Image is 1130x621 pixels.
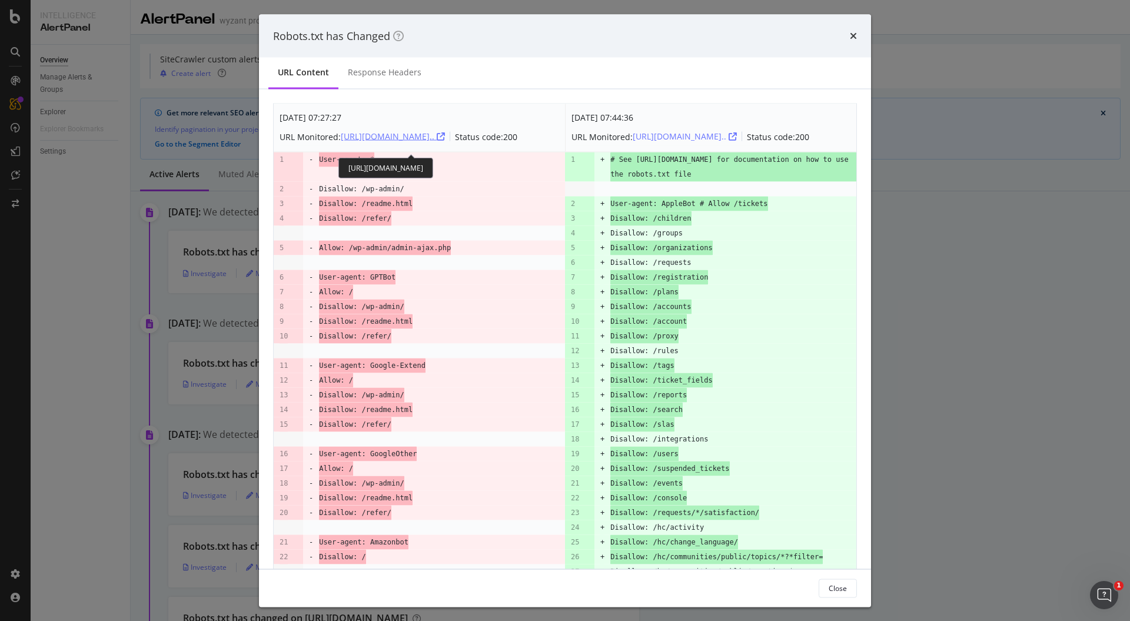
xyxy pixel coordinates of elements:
[600,241,604,255] pre: +
[309,461,313,476] pre: -
[571,506,579,520] pre: 23
[571,550,579,564] pre: 26
[610,226,683,241] pre: Disallow: /groups
[571,461,579,476] pre: 20
[571,403,579,417] pre: 16
[600,270,604,285] pre: +
[600,461,604,476] pre: +
[571,197,575,211] pre: 2
[571,329,579,344] pre: 11
[280,550,288,564] pre: 22
[280,447,288,461] pre: 16
[319,550,365,564] span: Disallow: /
[571,270,575,285] pre: 7
[280,506,288,520] pre: 20
[309,491,313,506] pre: -
[319,373,353,388] span: Allow: /
[319,358,426,373] span: User-agent: Google-Extend
[610,255,691,270] pre: Disallow: /requests
[280,241,284,255] pre: 5
[309,447,313,461] pre: -
[571,314,579,329] pre: 10
[309,152,313,167] pre: -
[309,535,313,550] pre: -
[633,127,737,146] button: [URL][DOMAIN_NAME]..
[600,476,604,491] pre: +
[280,476,288,491] pre: 18
[319,241,451,255] span: Allow: /wp-admin/admin-ajax.php
[610,197,767,211] span: User-agent: AppleBot # Allow /tickets
[610,358,674,373] span: Disallow: /tags
[571,300,575,314] pre: 9
[309,241,313,255] pre: -
[600,197,604,211] pre: +
[610,417,674,432] span: Disallow: /slas
[319,403,413,417] span: Disallow: /readme.html
[309,550,313,564] pre: -
[571,388,579,403] pre: 15
[280,152,284,167] pre: 1
[610,314,687,329] span: Disallow: /account
[338,158,433,178] div: [URL][DOMAIN_NAME]
[571,564,579,579] pre: 27
[280,314,284,329] pre: 9
[600,491,604,506] pre: +
[280,403,288,417] pre: 14
[610,388,687,403] span: Disallow: /reports
[610,461,729,476] span: Disallow: /suspended_tickets
[610,344,679,358] pre: Disallow: /rules
[309,270,313,285] pre: -
[309,329,313,344] pre: -
[309,403,313,417] pre: -
[280,417,288,432] pre: 15
[280,110,517,125] div: [DATE] 07:27:27
[850,28,857,44] div: times
[319,270,395,285] span: User-agent: GPTBot
[280,388,288,403] pre: 13
[259,14,871,607] div: modal
[341,127,445,146] button: [URL][DOMAIN_NAME]..
[610,535,738,550] span: Disallow: /hc/change_language/
[610,476,683,491] span: Disallow: /events
[600,550,604,564] pre: +
[610,520,704,535] pre: Disallow: /hc/activity
[600,344,604,358] pre: +
[309,388,313,403] pre: -
[319,447,417,461] span: User-agent: GoogleOther
[280,329,288,344] pre: 10
[319,152,374,167] span: User-agent: *
[280,127,517,146] div: URL Monitored: Status code: 200
[600,373,604,388] pre: +
[278,67,329,78] div: URL Content
[309,285,313,300] pre: -
[600,226,604,241] pre: +
[273,28,404,44] div: Robots.txt has Changed
[600,358,604,373] pre: +
[610,152,856,182] span: # See [URL][DOMAIN_NAME] for documentation on how to use the robots.txt file
[571,520,579,535] pre: 24
[571,241,575,255] pre: 5
[571,373,579,388] pre: 14
[600,520,604,535] pre: +
[309,182,313,197] pre: -
[571,417,579,432] pre: 17
[280,211,284,226] pre: 4
[280,197,284,211] pre: 3
[600,314,604,329] pre: +
[610,211,691,226] span: Disallow: /children
[600,447,604,461] pre: +
[280,270,284,285] pre: 6
[610,241,712,255] span: Disallow: /organizations
[309,506,313,520] pre: -
[571,211,575,226] pre: 3
[341,131,445,142] div: [URL][DOMAIN_NAME]..
[319,506,391,520] span: Disallow: /refer/
[280,358,288,373] pre: 11
[610,285,679,300] span: Disallow: /plans
[610,432,708,447] pre: Disallow: /integrations
[610,270,708,285] span: Disallow: /registration
[610,491,687,506] span: Disallow: /console
[319,476,404,491] span: Disallow: /wp-admin/
[600,535,604,550] pre: +
[600,388,604,403] pre: +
